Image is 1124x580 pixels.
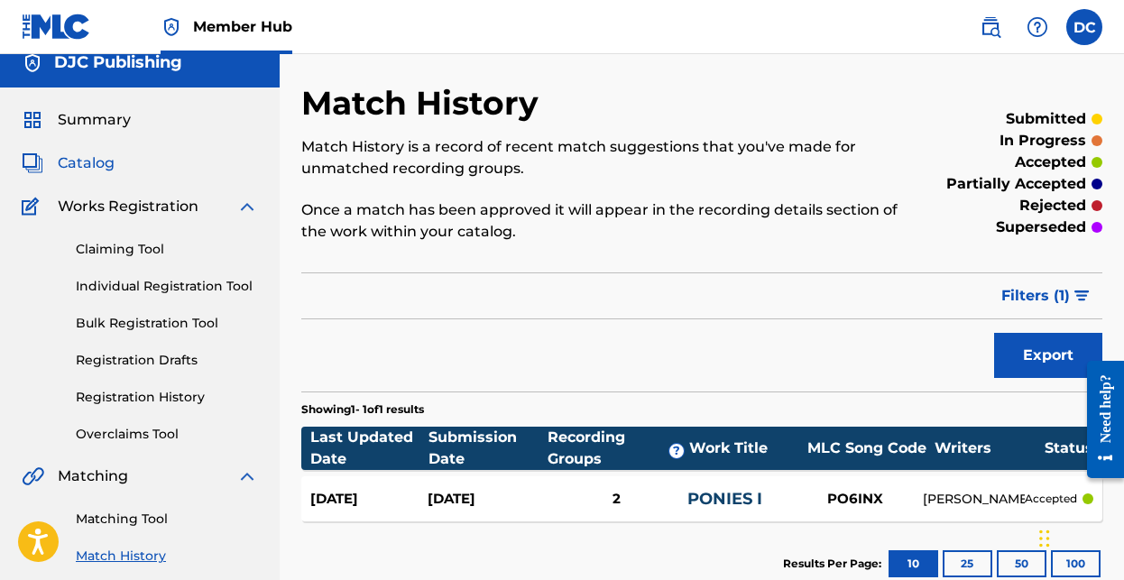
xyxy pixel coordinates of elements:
[22,109,43,131] img: Summary
[22,109,131,131] a: SummarySummary
[994,333,1102,378] button: Export
[301,83,548,124] h2: Match History
[1019,9,1055,45] div: Help
[161,16,182,38] img: Top Rightsholder
[76,510,258,529] a: Matching Tool
[669,444,684,458] span: ?
[58,152,115,174] span: Catalog
[76,547,258,566] a: Match History
[428,427,547,470] div: Submission Date
[58,109,131,131] span: Summary
[1074,290,1090,301] img: filter
[546,489,687,510] div: 2
[428,489,545,510] div: [DATE]
[22,152,115,174] a: CatalogCatalog
[76,425,258,444] a: Overclaims Tool
[22,152,43,174] img: Catalog
[1073,347,1124,493] iframe: Resource Center
[548,427,690,470] div: Recording Groups
[301,199,918,243] p: Once a match has been approved it will appear in the recording details section of the work within...
[943,550,992,577] button: 25
[980,16,1001,38] img: search
[22,465,44,487] img: Matching
[1000,130,1086,152] p: in progress
[1015,152,1086,173] p: accepted
[997,550,1046,577] button: 50
[76,351,258,370] a: Registration Drafts
[54,52,182,73] h5: DJC Publishing
[1001,285,1070,307] span: Filters ( 1 )
[1066,9,1102,45] div: User Menu
[1034,493,1124,580] iframe: Chat Widget
[972,9,1009,45] a: Public Search
[22,52,43,74] img: Accounts
[788,489,923,510] div: PO6INX
[76,240,258,259] a: Claiming Tool
[687,489,762,509] a: PONIES I
[193,16,292,37] span: Member Hub
[1027,16,1048,38] img: help
[990,273,1102,318] button: Filters (1)
[76,277,258,296] a: Individual Registration Tool
[1039,511,1050,566] div: Drag
[22,196,45,217] img: Works Registration
[1019,195,1086,216] p: rejected
[935,437,1045,459] div: Writers
[1045,437,1093,459] div: Status
[236,196,258,217] img: expand
[889,550,938,577] button: 10
[996,216,1086,238] p: superseded
[946,173,1086,195] p: partially accepted
[310,489,428,510] div: [DATE]
[76,314,258,333] a: Bulk Registration Tool
[1006,108,1086,130] p: submitted
[76,388,258,407] a: Registration History
[783,556,886,572] p: Results Per Page:
[689,437,798,459] div: Work Title
[22,14,91,40] img: MLC Logo
[301,136,918,180] p: Match History is a record of recent match suggestions that you've made for unmatched recording gr...
[310,427,428,470] div: Last Updated Date
[923,490,1025,509] div: [PERSON_NAME]
[301,401,424,418] p: Showing 1 - 1 of 1 results
[1025,491,1077,507] p: accepted
[236,465,258,487] img: expand
[799,437,935,459] div: MLC Song Code
[58,196,198,217] span: Works Registration
[58,465,128,487] span: Matching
